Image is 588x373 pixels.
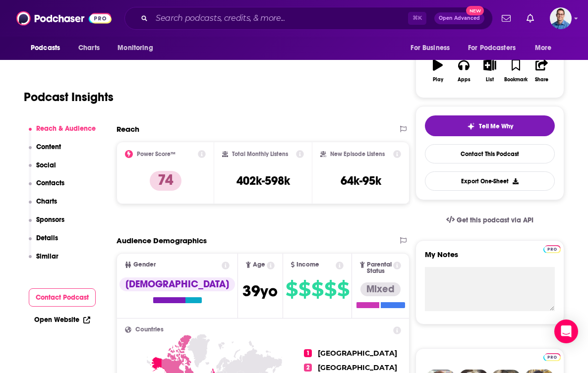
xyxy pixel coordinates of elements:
[543,245,561,253] img: Podchaser Pro
[341,173,381,188] h3: 64k-95k
[117,236,207,245] h2: Audience Demographics
[135,326,164,333] span: Countries
[304,364,312,372] span: 2
[36,161,56,169] p: Social
[72,39,106,57] a: Charts
[36,234,58,242] p: Details
[36,124,96,133] p: Reach & Audience
[29,161,57,179] button: Social
[324,281,336,297] span: $
[330,151,385,158] h2: New Episode Listens
[503,53,529,89] button: Bookmark
[117,124,139,134] h2: Reach
[479,122,513,130] span: Tell Me Why
[111,39,166,57] button: open menu
[152,10,408,26] input: Search podcasts, credits, & more...
[78,41,100,55] span: Charts
[528,39,564,57] button: open menu
[543,353,561,361] img: Podchaser Pro
[304,349,312,357] span: 1
[118,41,153,55] span: Monitoring
[404,39,462,57] button: open menu
[29,234,59,252] button: Details
[425,171,555,191] button: Export One-Sheet
[504,77,528,83] div: Bookmark
[438,208,541,232] a: Get this podcast via API
[434,12,484,24] button: Open AdvancedNew
[425,115,555,136] button: tell me why sparkleTell Me Why
[543,244,561,253] a: Pro website
[296,262,319,268] span: Income
[457,216,533,224] span: Get this podcast via API
[36,252,59,261] p: Similar
[311,281,323,297] span: $
[408,12,426,25] span: ⌘ K
[29,124,96,143] button: Reach & Audience
[298,281,310,297] span: $
[29,252,59,270] button: Similar
[150,171,181,191] p: 74
[318,363,397,372] span: [GEOGRAPHIC_DATA]
[550,7,572,29] span: Logged in as swherley
[29,197,58,215] button: Charts
[34,316,90,324] a: Open Website
[477,53,503,89] button: List
[458,77,470,83] div: Apps
[242,281,278,301] span: 39 yo
[543,352,561,361] a: Pro website
[286,281,297,297] span: $
[36,179,64,187] p: Contacts
[29,179,65,197] button: Contacts
[425,144,555,163] a: Contact This Podcast
[36,143,61,151] p: Content
[137,151,176,158] h2: Power Score™
[124,7,493,30] div: Search podcasts, credits, & more...
[24,39,73,57] button: open menu
[550,7,572,29] img: User Profile
[133,262,156,268] span: Gender
[119,277,235,291] div: [DEMOGRAPHIC_DATA]
[554,320,578,343] div: Open Intercom Messenger
[535,41,552,55] span: More
[433,77,443,83] div: Play
[529,53,555,89] button: Share
[523,10,538,27] a: Show notifications dropdown
[466,6,484,15] span: New
[439,16,480,21] span: Open Advanced
[29,143,61,161] button: Content
[236,173,290,188] h3: 402k-598k
[367,262,392,274] span: Parental Status
[16,9,112,28] img: Podchaser - Follow, Share and Rate Podcasts
[425,250,555,267] label: My Notes
[498,10,515,27] a: Show notifications dropdown
[337,281,349,297] span: $
[451,53,476,89] button: Apps
[411,41,450,55] span: For Business
[31,41,60,55] span: Podcasts
[550,7,572,29] button: Show profile menu
[253,262,265,268] span: Age
[425,53,451,89] button: Play
[36,197,57,206] p: Charts
[318,349,397,358] span: [GEOGRAPHIC_DATA]
[360,282,401,296] div: Mixed
[29,288,96,307] button: Contact Podcast
[232,151,288,158] h2: Total Monthly Listens
[29,215,65,234] button: Sponsors
[467,122,475,130] img: tell me why sparkle
[24,90,114,105] h1: Podcast Insights
[535,77,548,83] div: Share
[468,41,516,55] span: For Podcasters
[36,215,64,224] p: Sponsors
[486,77,494,83] div: List
[462,39,530,57] button: open menu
